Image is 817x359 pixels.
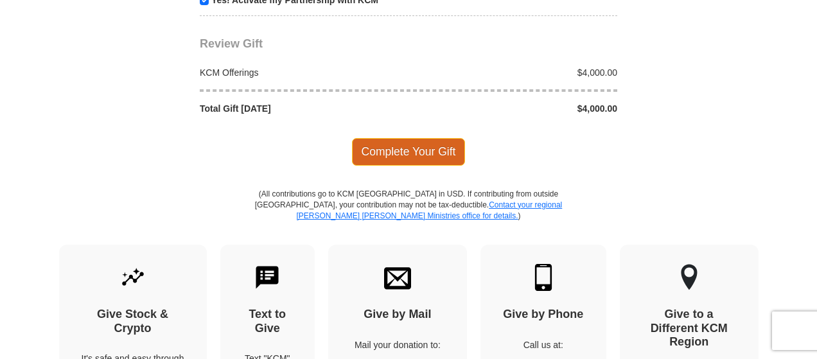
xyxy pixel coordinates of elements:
[243,308,293,335] h4: Text to Give
[296,200,562,220] a: Contact your regional [PERSON_NAME] [PERSON_NAME] Ministries office for details.
[642,308,736,349] h4: Give to a Different KCM Region
[351,308,444,322] h4: Give by Mail
[503,338,584,351] p: Call us at:
[352,138,466,165] span: Complete Your Gift
[254,264,281,291] img: text-to-give.svg
[530,264,557,291] img: mobile.svg
[409,102,624,115] div: $4,000.00
[351,338,444,351] p: Mail your donation to:
[200,37,263,50] span: Review Gift
[503,308,584,322] h4: Give by Phone
[193,102,409,115] div: Total Gift [DATE]
[409,66,624,79] div: $4,000.00
[193,66,409,79] div: KCM Offerings
[82,308,184,335] h4: Give Stock & Crypto
[119,264,146,291] img: give-by-stock.svg
[254,189,563,245] p: (All contributions go to KCM [GEOGRAPHIC_DATA] in USD. If contributing from outside [GEOGRAPHIC_D...
[384,264,411,291] img: envelope.svg
[680,264,698,291] img: other-region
